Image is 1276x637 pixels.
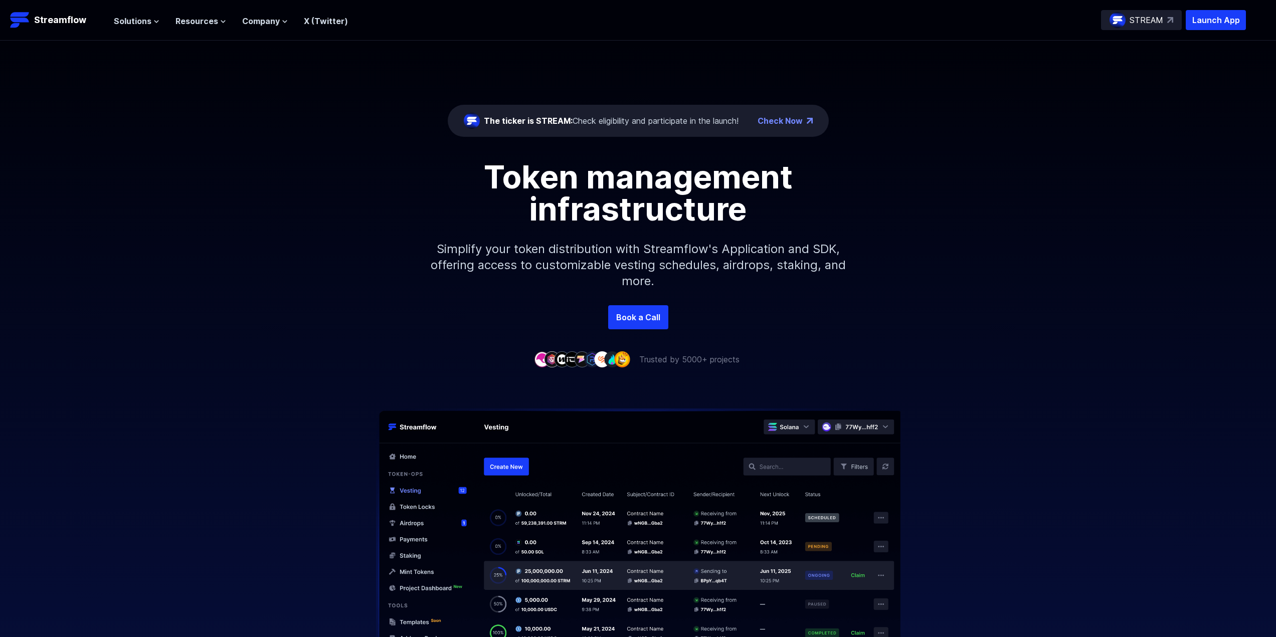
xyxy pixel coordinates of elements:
img: top-right-arrow.svg [1167,17,1173,23]
span: Company [242,15,280,27]
a: X (Twitter) [304,16,348,26]
img: company-1 [534,351,550,367]
button: Company [242,15,288,27]
button: Solutions [114,15,159,27]
img: top-right-arrow.png [807,118,813,124]
img: company-6 [584,351,600,367]
span: Solutions [114,15,151,27]
img: company-8 [604,351,620,367]
img: streamflow-logo-circle.png [1110,12,1126,28]
div: Check eligibility and participate in the launch! [484,115,739,127]
a: Streamflow [10,10,104,30]
img: company-2 [544,351,560,367]
h1: Token management infrastructure [413,161,864,225]
img: streamflow-logo-circle.png [464,113,480,129]
a: Check Now [758,115,803,127]
img: company-5 [574,351,590,367]
p: Streamflow [34,13,86,27]
p: Trusted by 5000+ projects [639,353,740,365]
span: The ticker is STREAM: [484,116,573,126]
p: Simplify your token distribution with Streamflow's Application and SDK, offering access to custom... [423,225,854,305]
img: company-4 [564,351,580,367]
img: company-3 [554,351,570,367]
a: STREAM [1101,10,1182,30]
button: Resources [175,15,226,27]
img: company-9 [614,351,630,367]
img: Streamflow Logo [10,10,30,30]
a: Book a Call [608,305,668,329]
span: Resources [175,15,218,27]
button: Launch App [1186,10,1246,30]
img: company-7 [594,351,610,367]
p: STREAM [1130,14,1163,26]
